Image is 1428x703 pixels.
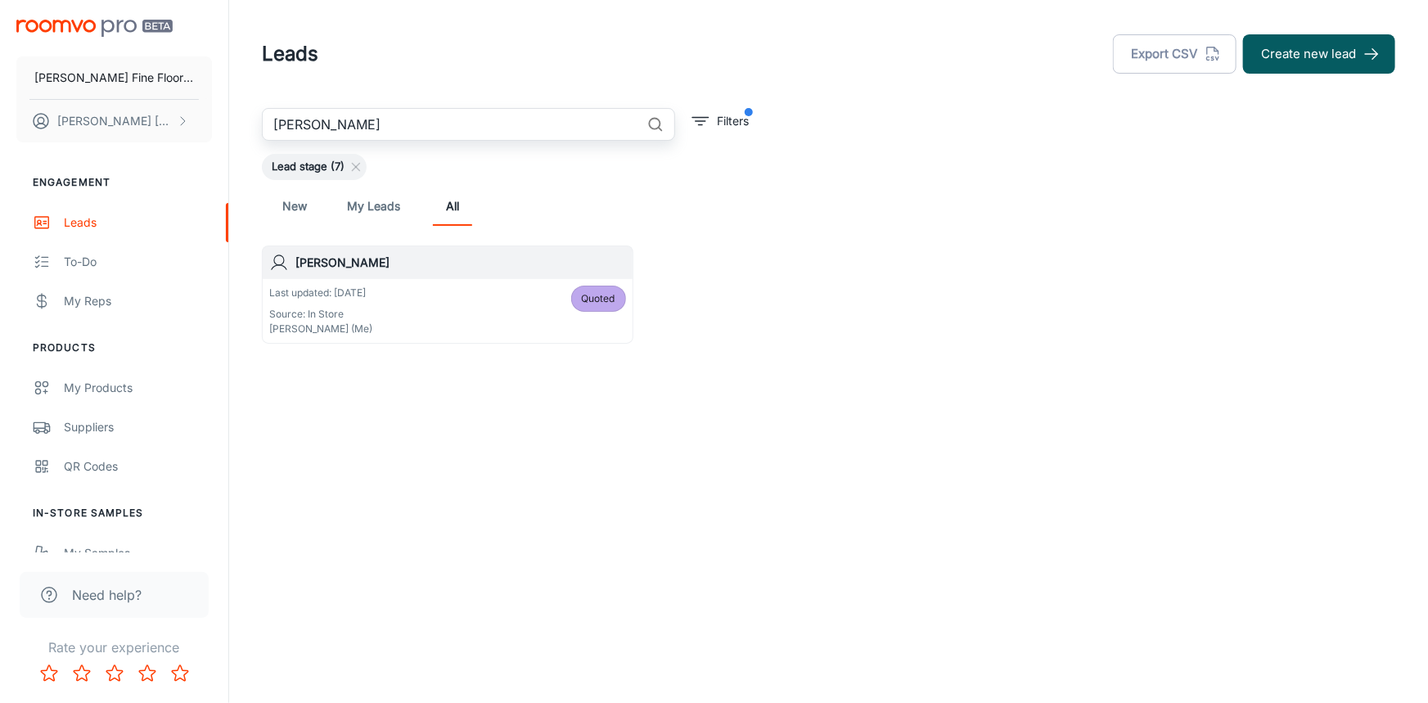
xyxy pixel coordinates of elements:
span: Lead stage (7) [262,159,354,175]
div: Suppliers [64,418,212,436]
button: filter [688,108,753,134]
p: [PERSON_NAME] [PERSON_NAME] [57,112,173,130]
button: [PERSON_NAME] Fine Floors, Inc [16,56,212,99]
p: Last updated: [DATE] [269,286,372,300]
input: Search [262,108,641,141]
p: [PERSON_NAME] (Me) [269,322,372,336]
p: [PERSON_NAME] Fine Floors, Inc [34,69,194,87]
h6: [PERSON_NAME] [295,254,626,272]
span: Quoted [582,291,615,306]
button: [PERSON_NAME] [PERSON_NAME] [16,100,212,142]
p: Source: In Store [269,307,372,322]
a: All [433,187,472,226]
h1: Leads [262,39,318,69]
div: QR Codes [64,457,212,475]
div: Leads [64,214,212,232]
a: New [275,187,314,226]
button: Export CSV [1113,34,1237,74]
div: My Products [64,379,212,397]
div: My Reps [64,292,212,310]
div: To-do [64,253,212,271]
a: [PERSON_NAME]Last updated: [DATE]Source: In Store[PERSON_NAME] (Me)Quoted [262,246,633,344]
div: Lead stage (7) [262,154,367,180]
img: Roomvo PRO Beta [16,20,173,37]
button: Create new lead [1243,34,1395,74]
p: Filters [717,112,749,130]
a: My Leads [347,187,400,226]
